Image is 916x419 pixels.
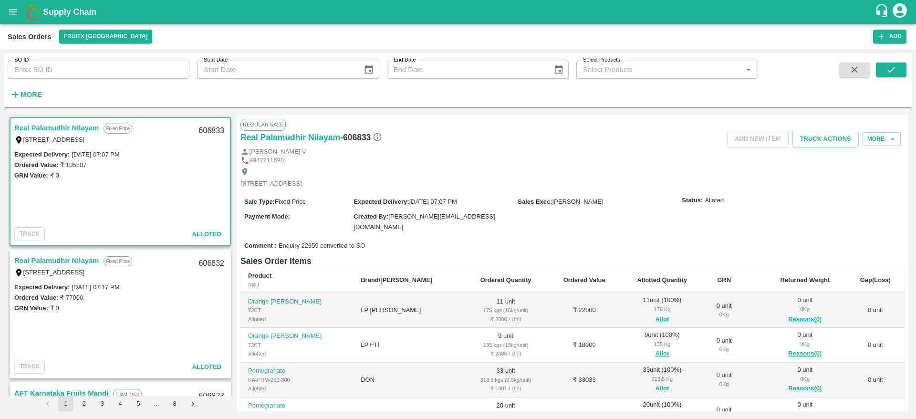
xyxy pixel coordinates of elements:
[771,348,839,359] button: Reasons(0)
[60,161,86,168] label: ₹ 105807
[771,296,839,325] div: 0 unit
[628,366,696,394] div: 33 unit ( 100 %)
[628,409,696,418] div: 190 Kg
[58,396,73,411] button: page 1
[14,151,70,158] label: Expected Delivery :
[471,376,541,384] div: 313.5 kgs (9.5kg/unit)
[72,283,119,291] label: [DATE] 07:17 PM
[14,294,58,301] label: Ordered Value:
[240,119,286,130] span: Regular Sale
[353,293,464,328] td: LP [PERSON_NAME]
[771,383,839,394] button: Reasons(0)
[628,296,696,325] div: 11 unit ( 100 %)
[655,348,669,359] button: Allot
[711,336,737,354] div: 0 unit
[360,61,378,79] button: Choose date
[628,375,696,383] div: 313.5 Kg
[279,241,365,251] span: Enquiry 22359 converted to SO
[771,366,839,394] div: 0 unit
[717,276,731,283] b: GRN
[471,341,541,349] div: 135 kgs (15kg/unit)
[873,30,906,43] button: Add
[94,396,110,411] button: Go to page 3
[43,7,96,17] b: Supply Chain
[248,349,345,358] div: Allotted
[14,254,99,267] a: Real Palamudhir Nilayam
[104,124,132,134] p: Fixed Price
[23,136,85,143] label: [STREET_ADDRESS]
[771,314,839,325] button: Reasons(0)
[248,281,345,290] div: SKU
[353,328,464,363] td: LP FTI
[193,385,230,408] div: 606823
[548,293,621,328] td: ₹ 22000
[193,120,230,142] div: 606833
[711,371,737,388] div: 0 unit
[464,328,548,363] td: 9 unit
[248,410,345,419] div: KA-PRM-300-350
[2,1,24,23] button: open drawer
[771,305,839,314] div: 0 Kg
[8,86,44,103] button: More
[471,410,541,419] div: 190 kgs (9.5kg/unit)
[24,2,43,21] img: logo
[59,30,153,43] button: Select DC
[244,241,277,251] label: Comment :
[240,131,340,144] a: Real Palamudhir Nilayam
[185,396,200,411] button: Go to next page
[579,63,739,76] input: Select Products
[480,276,531,283] b: Ordered Quantity
[204,56,228,64] label: Start Date
[771,331,839,359] div: 0 unit
[248,297,345,306] p: Orange [PERSON_NAME]
[23,269,85,276] label: [STREET_ADDRESS]
[874,3,891,21] div: customer-support
[387,61,546,79] input: End Date
[50,304,59,312] label: ₹ 0
[248,384,345,393] div: Allotted
[248,341,345,349] div: 72CT
[711,302,737,319] div: 0 unit
[248,315,345,324] div: Allotted
[60,294,83,301] label: ₹ 77000
[39,396,202,411] nav: pagination navigation
[711,345,737,354] div: 0 Kg
[131,396,146,411] button: Go to page 5
[50,172,59,179] label: ₹ 0
[192,363,221,370] span: Alloted
[583,56,620,64] label: Select Products
[471,384,541,393] div: ₹ 1001 / Unit
[76,396,92,411] button: Go to page 2
[552,198,604,205] span: [PERSON_NAME]
[43,5,874,19] a: Supply Chain
[846,328,905,363] td: 0 unit
[14,387,108,399] a: AFT Karnataka Fruits Mandi
[250,156,284,165] p: 9942211698
[471,349,541,358] div: ₹ 2000 / Unit
[655,383,669,394] button: Allot
[548,363,621,398] td: ₹ 33033
[197,61,356,79] input: Start Date
[72,151,119,158] label: [DATE] 07:07 PM
[628,331,696,359] div: 9 unit ( 100 %)
[21,91,42,98] strong: More
[248,376,345,384] div: KA-PRM-250-300
[655,314,669,325] button: Allot
[771,409,839,418] div: 0 Kg
[354,213,495,230] span: [PERSON_NAME][EMAIL_ADDRESS][DOMAIN_NAME]
[792,131,859,147] button: Truck Actions
[628,305,696,314] div: 176 Kg
[464,293,548,328] td: 11 unit
[340,131,382,144] h6: - 606833
[637,276,687,283] b: Allotted Quantity
[167,396,182,411] button: Go to page 8
[780,276,830,283] b: Returned Weight
[14,56,29,64] label: SO ID
[113,389,142,399] p: Fixed Price
[353,363,464,398] td: DON
[550,61,568,79] button: Choose date
[471,306,541,314] div: 176 kgs (16kg/unit)
[518,198,552,205] label: Sales Exec :
[846,293,905,328] td: 0 unit
[563,276,605,283] b: Ordered Value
